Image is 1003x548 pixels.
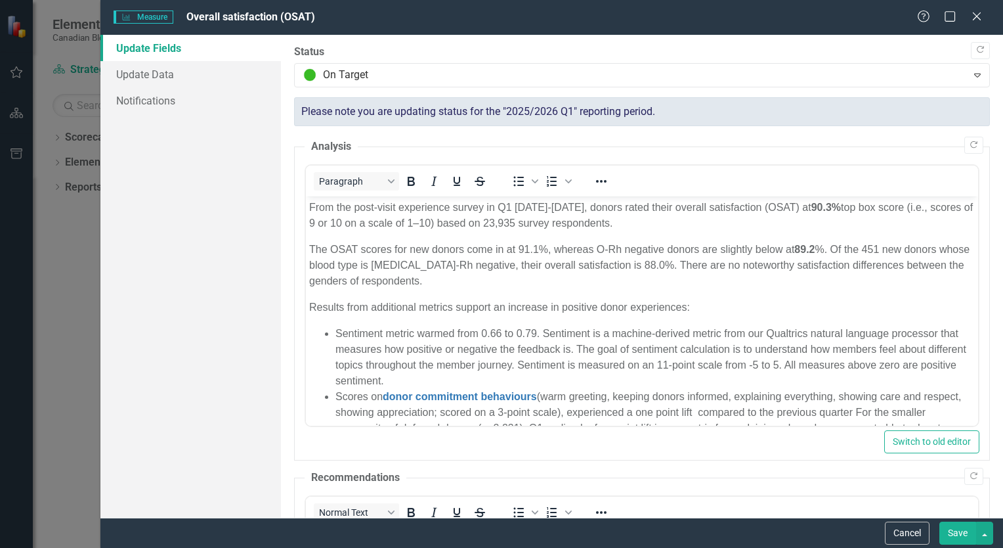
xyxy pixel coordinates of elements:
[590,503,612,522] button: Reveal or hide additional toolbar items
[114,11,173,24] span: Measure
[507,503,540,522] div: Bullet list
[884,430,979,453] button: Switch to old editor
[100,87,281,114] a: Notifications
[590,172,612,191] button: Reveal or hide additional toolbar items
[30,193,669,256] li: Scores on (warm greeting, keeping donors informed, explaining everything, showing care and respec...
[423,503,445,522] button: Italic
[305,470,406,486] legend: Recommendations
[319,507,383,518] span: Normal Text
[423,172,445,191] button: Italic
[100,61,281,87] a: Update Data
[294,97,990,127] div: Please note you are updating status for the "2025/2026 Q1" reporting period.
[885,522,929,545] button: Cancel
[77,194,231,206] a: donor commitment behaviours
[314,503,399,522] button: Block Normal Text
[507,172,540,191] div: Bullet list
[446,503,468,522] button: Underline
[306,196,978,426] iframe: Rich Text Area
[314,172,399,191] button: Block Paragraph
[186,11,315,23] span: Overall satisfaction (OSAT)
[305,139,358,154] legend: Analysis
[939,522,976,545] button: Save
[541,503,574,522] div: Numbered list
[400,172,422,191] button: Bold
[469,503,491,522] button: Strikethrough
[446,172,468,191] button: Underline
[100,35,281,61] a: Update Fields
[541,172,574,191] div: Numbered list
[400,503,422,522] button: Bold
[294,45,990,60] label: Status
[469,172,491,191] button: Strikethrough
[319,176,383,187] span: Paragraph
